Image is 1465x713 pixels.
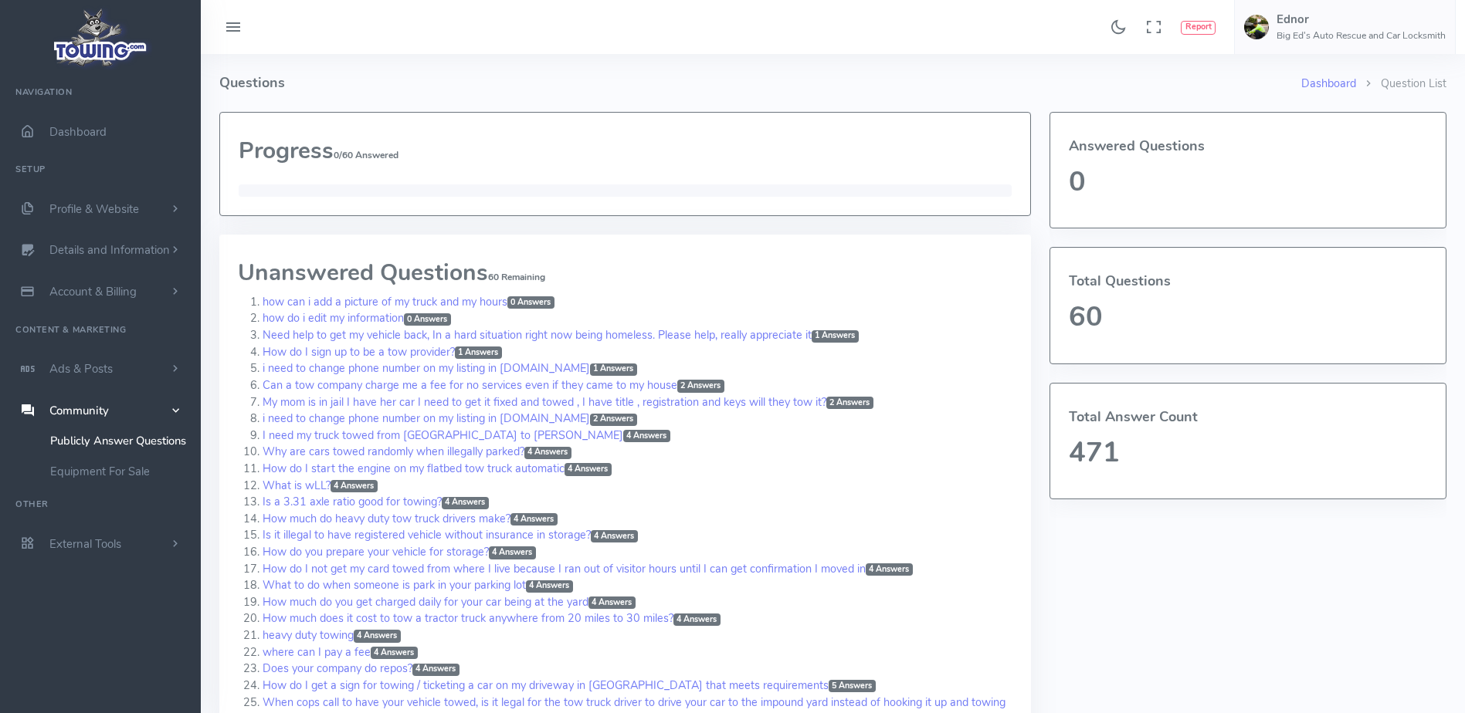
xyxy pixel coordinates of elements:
li: Question List [1356,76,1446,93]
a: i need to change phone number on my listing in [DOMAIN_NAME]2 Answers [263,411,637,426]
a: How do I start the engine on my flatbed tow truck automatic4 Answers [263,461,612,476]
a: Dashboard [1301,76,1356,91]
h1: 0 [1069,167,1427,198]
a: Can a tow company charge me a fee for no services even if they came to my house2 Answers [263,377,724,393]
span: 4 Answers [866,563,913,576]
a: where can I pay a fee4 Answers [263,644,418,660]
a: How do you prepare your vehicle for storage?4 Answers [263,544,536,559]
span: 4 Answers [442,497,489,509]
a: i need to change phone number on my listing in [DOMAIN_NAME]1 Answers [263,360,637,376]
span: 4 Answers [623,430,670,442]
a: How much does it cost to tow a tractor truck anywhere from 20 miles to 30 miles?4 Answers [263,610,721,626]
a: My mom is in jail I have her car I need to get it fixed and towed , I have title , registration a... [263,394,873,410]
a: how can i add a picture of my truck and my hours0 Answers [263,294,554,309]
span: 1 Answers [455,346,502,359]
h2: Unanswered Questions [238,261,1012,286]
a: heavy duty towing4 Answers [263,627,401,643]
a: What is wLL?4 Answers [263,478,378,493]
a: Equipment For Sale [39,456,201,487]
span: Profile & Website [49,201,139,217]
small: 0/60 Answered [334,149,398,161]
h4: Questions [219,54,1301,112]
span: Account & Billing [49,284,137,299]
span: Dashboard [49,124,107,140]
a: What to do when someone is park in your parking lot4 Answers [263,577,573,593]
a: Is it illegal to have registered vehicle without insurance in storage?4 Answers [263,527,638,542]
span: 0 Answers [404,313,451,326]
span: 2 Answers [590,414,637,426]
h1: 60 [1069,302,1427,333]
h1: 471 [1069,438,1427,468]
span: 2 Answers [677,380,724,392]
a: Why are cars towed randomly when illegally parked?4 Answers [263,444,571,459]
span: 4 Answers [412,664,460,676]
span: 4 Answers [331,480,378,492]
span: 4 Answers [588,596,636,609]
h6: Big Ed's Auto Rescue and Car Locksmith [1277,31,1446,41]
span: 4 Answers [524,447,571,459]
h5: Ednor [1277,13,1446,25]
h2: Progress [239,139,1012,164]
a: Is a 3.31 axle ratio good for towing?4 Answers [263,494,489,509]
span: 1 Answers [812,330,859,343]
a: How much do heavy duty tow truck drivers make?4 Answers [263,511,558,526]
a: Does your company do repos?4 Answers [263,661,460,676]
span: 4 Answers [354,630,401,642]
a: How do I get a sign for towing / ticketing a car on my driveway in [GEOGRAPHIC_DATA] that meets r... [263,678,876,693]
span: Community [49,403,109,418]
h4: Total Questions [1069,274,1427,289]
span: Ads & Posts [49,361,113,377]
span: 0 Answers [507,296,554,309]
a: How much do you get charged daily for your car being at the yard4 Answers [263,594,636,610]
a: Need help to get my vehicle back, In a hard situation right now being homeless. Please help, real... [263,327,859,343]
img: user-image [1244,15,1269,39]
span: 1 Answers [590,363,637,376]
span: 4 Answers [371,647,418,659]
a: How do I sign up to be a tow provider?1 Answers [263,344,502,360]
h4: Total Answer Count [1069,410,1427,425]
span: 2 Answers [826,397,873,409]
a: Publicly Answer Questions [39,425,201,456]
span: 4 Answers [526,580,573,593]
a: How do I not get my card towed from where I live because I ran out of visitor hours until I can g... [263,561,913,576]
h4: Answered Questions [1069,139,1427,154]
span: 4 Answers [565,463,612,475]
span: 4 Answers [673,613,721,626]
span: External Tools [49,536,121,552]
span: 4 Answers [591,530,638,542]
a: I need my truck towed from [GEOGRAPHIC_DATA] to [PERSON_NAME]4 Answers [263,427,670,443]
span: 5 Answers [829,680,876,692]
img: logo [49,5,153,70]
span: 4 Answers [510,513,558,525]
a: how do i edit my information0 Answers [263,310,451,326]
span: 4 Answers [489,546,536,559]
span: 60 Remaining [488,271,545,283]
button: Report [1181,21,1216,35]
span: Details and Information [49,243,170,259]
